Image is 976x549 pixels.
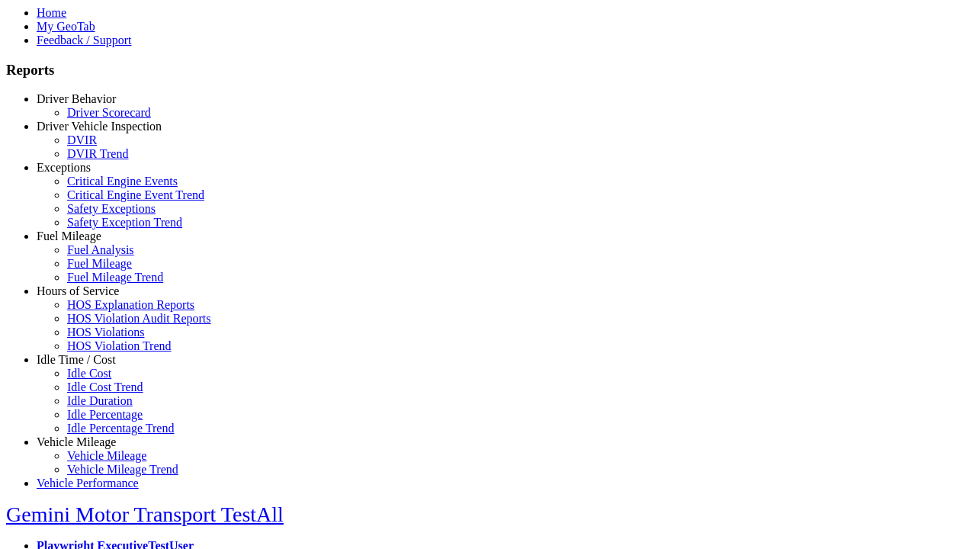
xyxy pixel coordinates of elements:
a: Driver Vehicle Inspection [37,120,162,133]
a: Critical Engine Events [67,175,178,188]
h3: Reports [6,62,970,79]
a: Idle Cost [67,367,111,380]
a: DVIR [67,133,97,146]
a: Idle Duration [67,394,133,407]
a: Vehicle Performance [37,477,139,490]
a: HOS Explanation Reports [67,298,194,311]
a: Driver Behavior [37,92,116,105]
a: Fuel Mileage [67,257,132,270]
a: Safety Exception Trend [67,216,182,229]
a: HOS Violation Trend [67,339,172,352]
a: Fuel Mileage [37,230,101,242]
a: Fuel Mileage Trend [67,271,163,284]
a: Home [37,6,66,19]
a: HOS Violations [67,326,144,339]
a: Vehicle Mileage [67,449,146,462]
a: Idle Percentage [67,408,143,421]
a: Critical Engine Event Trend [67,188,204,201]
a: HOS Violation Audit Reports [67,312,211,325]
a: Idle Cost Trend [67,380,143,393]
a: DVIR Trend [67,147,128,160]
a: Driver Scorecard [67,106,151,119]
a: Feedback / Support [37,34,131,47]
a: Idle Time / Cost [37,353,116,366]
a: Vehicle Mileage [37,435,116,448]
a: Vehicle Mileage Trend [67,463,178,476]
a: Safety Exceptions [67,202,156,215]
a: My GeoTab [37,20,95,33]
a: Exceptions [37,161,91,174]
a: Fuel Analysis [67,243,134,256]
a: Hours of Service [37,284,119,297]
a: Idle Percentage Trend [67,422,174,435]
a: Gemini Motor Transport TestAll [6,502,284,526]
